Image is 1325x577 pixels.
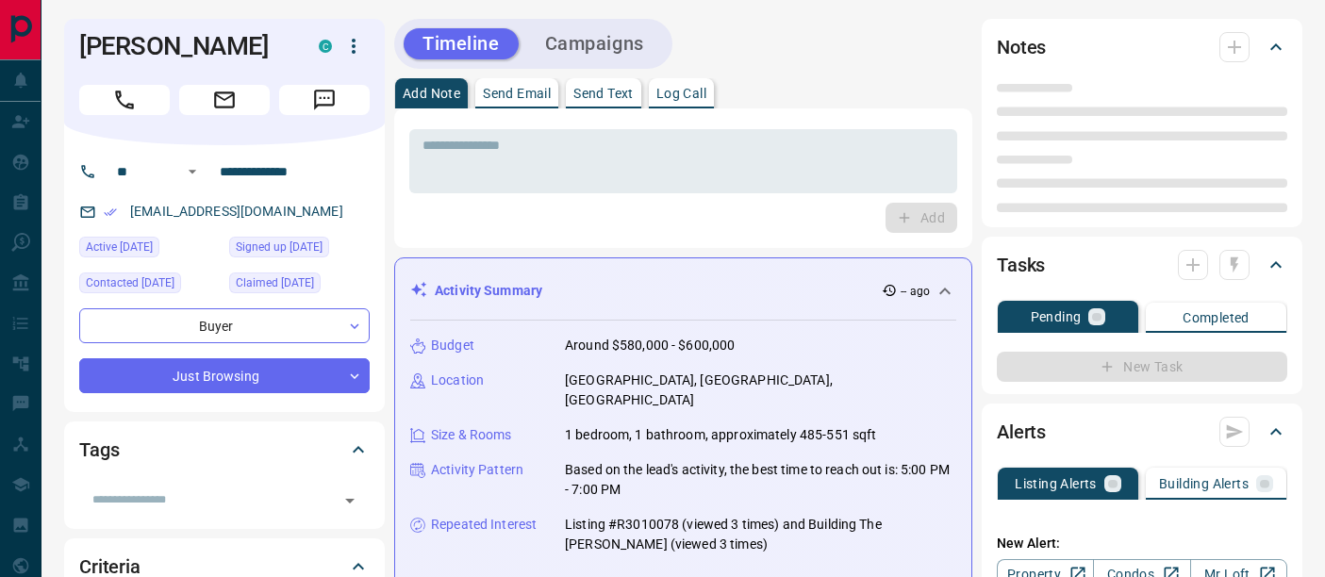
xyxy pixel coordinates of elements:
[565,460,956,500] p: Based on the lead's activity, the best time to reach out is: 5:00 PM - 7:00 PM
[1183,311,1250,324] p: Completed
[410,273,956,308] div: Activity Summary-- ago
[403,87,460,100] p: Add Note
[79,31,290,61] h1: [PERSON_NAME]
[229,272,370,299] div: Fri Sep 12 2025
[79,237,220,263] div: Thu Sep 11 2025
[79,358,370,393] div: Just Browsing
[1015,477,1097,490] p: Listing Alerts
[130,204,343,219] a: [EMAIL_ADDRESS][DOMAIN_NAME]
[104,206,117,219] svg: Email Verified
[86,273,174,292] span: Contacted [DATE]
[1031,310,1082,323] p: Pending
[236,273,314,292] span: Claimed [DATE]
[565,336,735,355] p: Around $580,000 - $600,000
[431,371,484,390] p: Location
[279,85,370,115] span: Message
[997,32,1046,62] h2: Notes
[431,515,537,535] p: Repeated Interest
[431,425,512,445] p: Size & Rooms
[79,427,370,472] div: Tags
[997,534,1287,553] p: New Alert:
[435,281,542,301] p: Activity Summary
[997,409,1287,454] div: Alerts
[236,238,323,256] span: Signed up [DATE]
[86,238,153,256] span: Active [DATE]
[179,85,270,115] span: Email
[319,40,332,53] div: condos.ca
[1159,477,1249,490] p: Building Alerts
[431,460,523,480] p: Activity Pattern
[337,487,363,514] button: Open
[997,25,1287,70] div: Notes
[181,160,204,183] button: Open
[997,417,1046,447] h2: Alerts
[79,308,370,343] div: Buyer
[229,237,370,263] div: Thu Sep 11 2025
[901,283,930,300] p: -- ago
[79,435,119,465] h2: Tags
[656,87,706,100] p: Log Call
[565,515,956,554] p: Listing #R3010078 (viewed 3 times) and Building The [PERSON_NAME] (viewed 3 times)
[997,242,1287,288] div: Tasks
[483,87,551,100] p: Send Email
[573,87,634,100] p: Send Text
[79,272,220,299] div: Sat Sep 13 2025
[997,250,1045,280] h2: Tasks
[404,28,519,59] button: Timeline
[565,371,956,410] p: [GEOGRAPHIC_DATA], [GEOGRAPHIC_DATA], [GEOGRAPHIC_DATA]
[526,28,663,59] button: Campaigns
[79,85,170,115] span: Call
[565,425,876,445] p: 1 bedroom, 1 bathroom, approximately 485-551 sqft
[431,336,474,355] p: Budget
